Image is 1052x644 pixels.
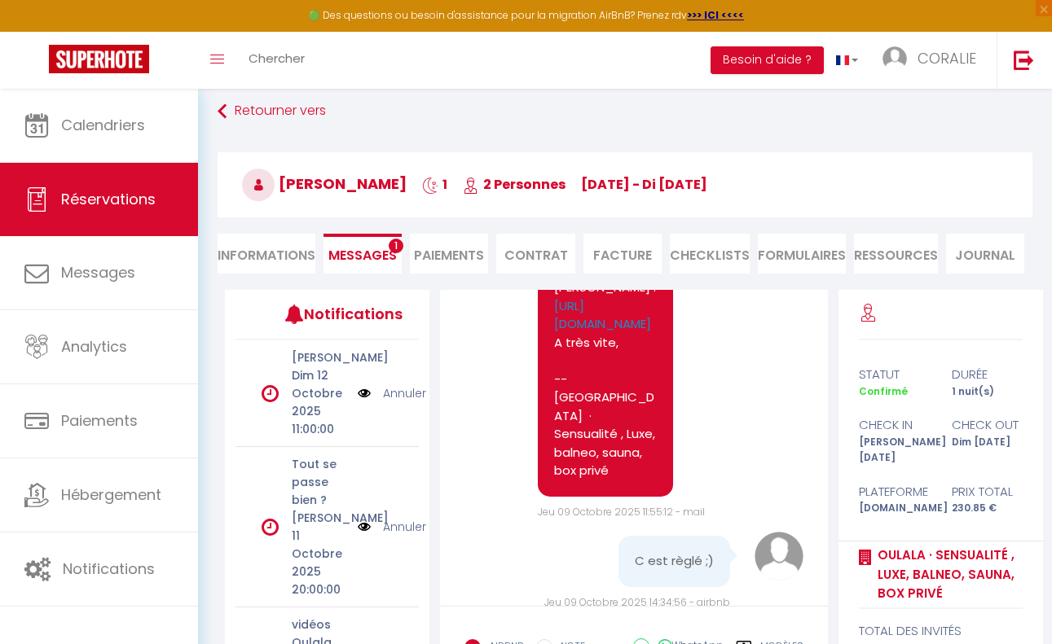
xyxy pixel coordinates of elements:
div: statut [848,365,941,384]
span: Messages [61,262,135,283]
div: Plateforme [848,482,941,502]
p: [PERSON_NAME] 11 Octobre 2025 20:00:00 [292,509,346,598]
div: durée [941,365,1034,384]
span: Chercher [249,50,305,67]
button: Besoin d'aide ? [711,46,824,74]
div: total des invités [859,621,1023,641]
span: Paiements [61,410,138,431]
span: Notifications [63,559,155,579]
a: >>> ICI <<<< [687,8,744,22]
a: Oulala · Sensualité , Luxe, balneo, sauna, box privé [872,545,1023,603]
a: ... CORALIE [870,32,997,89]
img: avatar.png [755,532,803,580]
span: Hébergement [61,484,161,505]
pre: C est règlé ;) [635,552,714,571]
div: [DOMAIN_NAME] [848,501,941,516]
div: Prix total [941,482,1034,502]
p: Dim 12 Octobre 2025 11:00:00 [292,366,346,438]
span: 1 [389,239,403,253]
div: check out [941,415,1034,435]
span: CORALIE [918,48,976,68]
a: Chercher [236,32,317,89]
li: Informations [218,234,315,274]
li: CHECKLISTS [670,234,750,274]
a: Annuler [383,384,426,402]
li: Journal [946,234,1024,274]
img: Super Booking [49,45,149,73]
span: [DATE] - di [DATE] [581,175,707,194]
div: check in [848,415,941,435]
p: [PERSON_NAME] [292,348,346,366]
a: Retourner vers [218,97,1032,126]
span: Calendriers [61,115,145,135]
img: NO IMAGE [358,384,371,402]
a: Annuler [383,518,426,536]
span: Analytics [61,336,127,357]
span: Confirmé [859,384,908,398]
div: Dim [DATE] [941,435,1034,466]
li: FORMULAIRES [758,234,846,274]
span: Jeu 09 Octobre 2025 11:55:12 - mail [538,505,705,519]
span: [PERSON_NAME] [242,173,407,194]
li: Contrat [496,234,574,274]
p: Tout se passe bien ? [292,455,346,509]
span: Jeu 09 Octobre 2025 14:34:56 - airbnb [544,595,730,609]
li: Paiements [410,234,488,274]
h3: Notifications [304,296,381,332]
div: [PERSON_NAME] [DATE] [848,435,941,466]
img: ... [883,46,907,71]
span: 2 Personnes [463,175,566,194]
span: Réservations [61,189,156,209]
img: NO IMAGE [358,518,371,536]
div: 230.85 € [941,501,1034,516]
a: [URL][DOMAIN_NAME] [554,297,651,333]
img: logout [1014,50,1034,70]
li: Ressources [854,234,938,274]
span: 1 [422,175,447,194]
li: Facture [583,234,662,274]
div: 1 nuit(s) [941,384,1034,400]
span: Messages [328,246,397,265]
